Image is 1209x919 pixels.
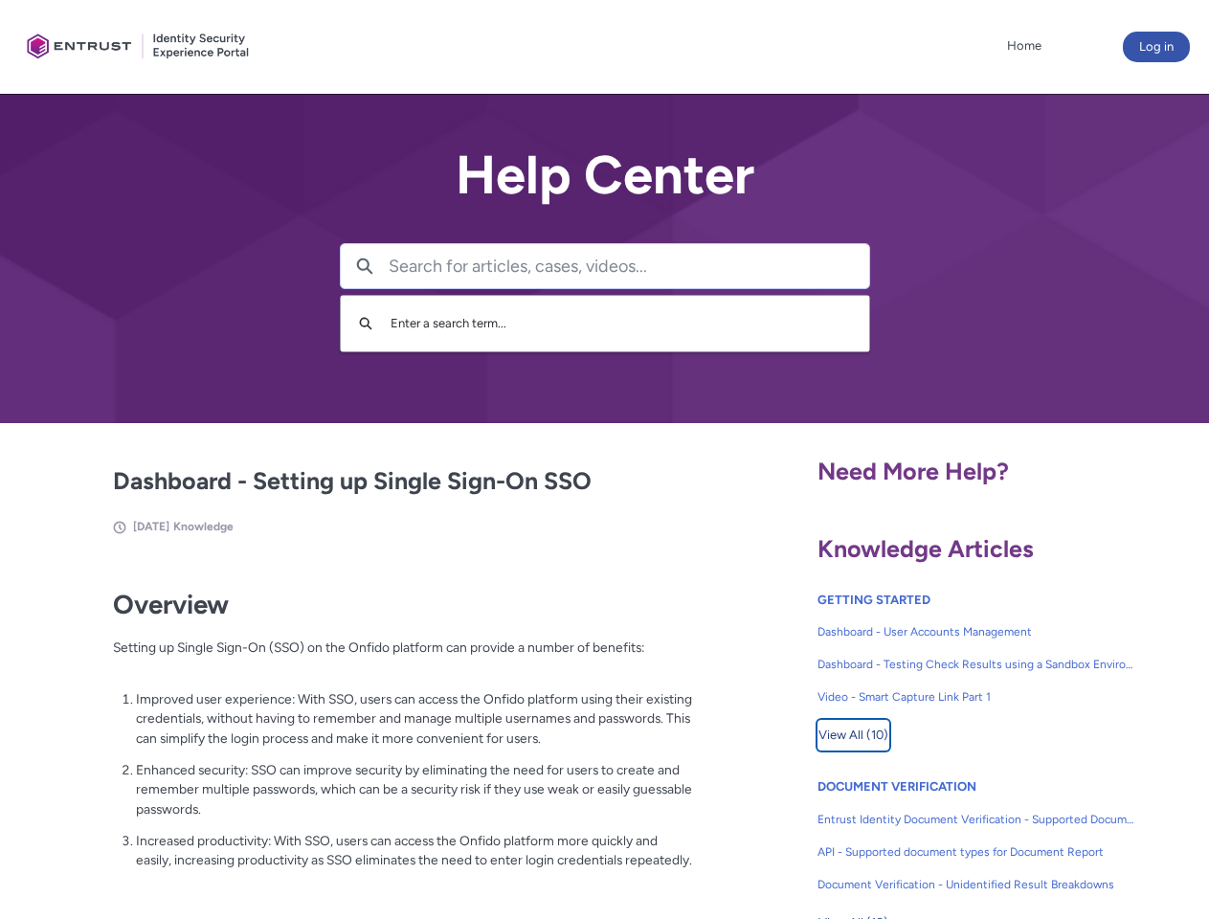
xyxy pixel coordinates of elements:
button: Log in [1123,32,1190,62]
p: Improved user experience: With SSO, users can access the Onfido platform using their existing cre... [136,689,693,749]
span: Dashboard - User Accounts Management [817,623,1135,640]
p: Setting up Single Sign-On (SSO) on the Onfido platform can provide a number of benefits: [113,638,693,677]
a: GETTING STARTED [817,593,930,607]
a: Document Verification - Unidentified Result Breakdowns [817,868,1135,901]
span: Document Verification - Unidentified Result Breakdowns [817,876,1135,893]
li: Knowledge [173,518,234,535]
span: Need More Help? [817,457,1009,485]
a: Home [1002,32,1046,60]
span: API - Supported document types for Document Report [817,843,1135,861]
a: Dashboard - Testing Check Results using a Sandbox Environment [817,648,1135,681]
button: Search [341,244,389,288]
a: DOCUMENT VERIFICATION [817,779,976,794]
span: [DATE] [133,520,169,533]
strong: Overview [113,589,229,620]
input: Search for articles, cases, videos... [389,244,869,288]
a: Dashboard - User Accounts Management [817,616,1135,648]
span: Enter a search term... [391,316,506,330]
span: Video - Smart Capture Link Part 1 [817,688,1135,706]
span: Entrust Identity Document Verification - Supported Document type and size [817,811,1135,828]
button: View All (10) [817,720,889,751]
span: Dashboard - Testing Check Results using a Sandbox Environment [817,656,1135,673]
h2: Dashboard - Setting up Single Sign-On SSO [113,463,693,500]
p: Enhanced security: SSO can improve security by eliminating the need for users to create and remem... [136,760,693,819]
a: Video - Smart Capture Link Part 1 [817,681,1135,713]
span: Knowledge Articles [817,534,1034,563]
a: Entrust Identity Document Verification - Supported Document type and size [817,803,1135,836]
button: Search [350,305,381,342]
p: Increased productivity: With SSO, users can access the Onfido platform more quickly and easily, i... [136,831,693,870]
span: View All (10) [818,721,888,750]
h2: Help Center [340,146,870,205]
a: API - Supported document types for Document Report [817,836,1135,868]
